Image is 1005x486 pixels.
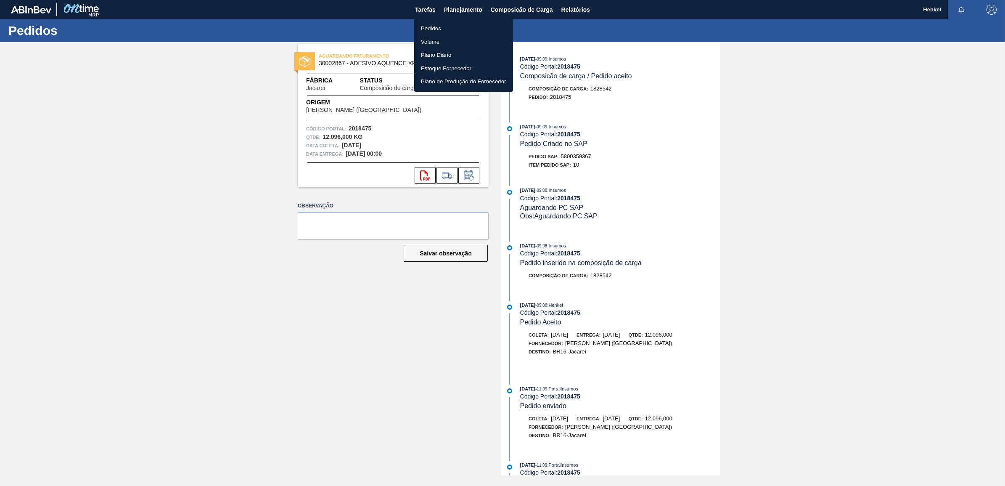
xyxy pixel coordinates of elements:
[414,22,513,35] a: Pedidos
[414,35,513,49] a: Volume
[414,75,513,88] a: Plano de Produção do Fornecedor
[414,62,513,75] a: Estoque Fornecedor
[414,48,513,62] a: Plano Diário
